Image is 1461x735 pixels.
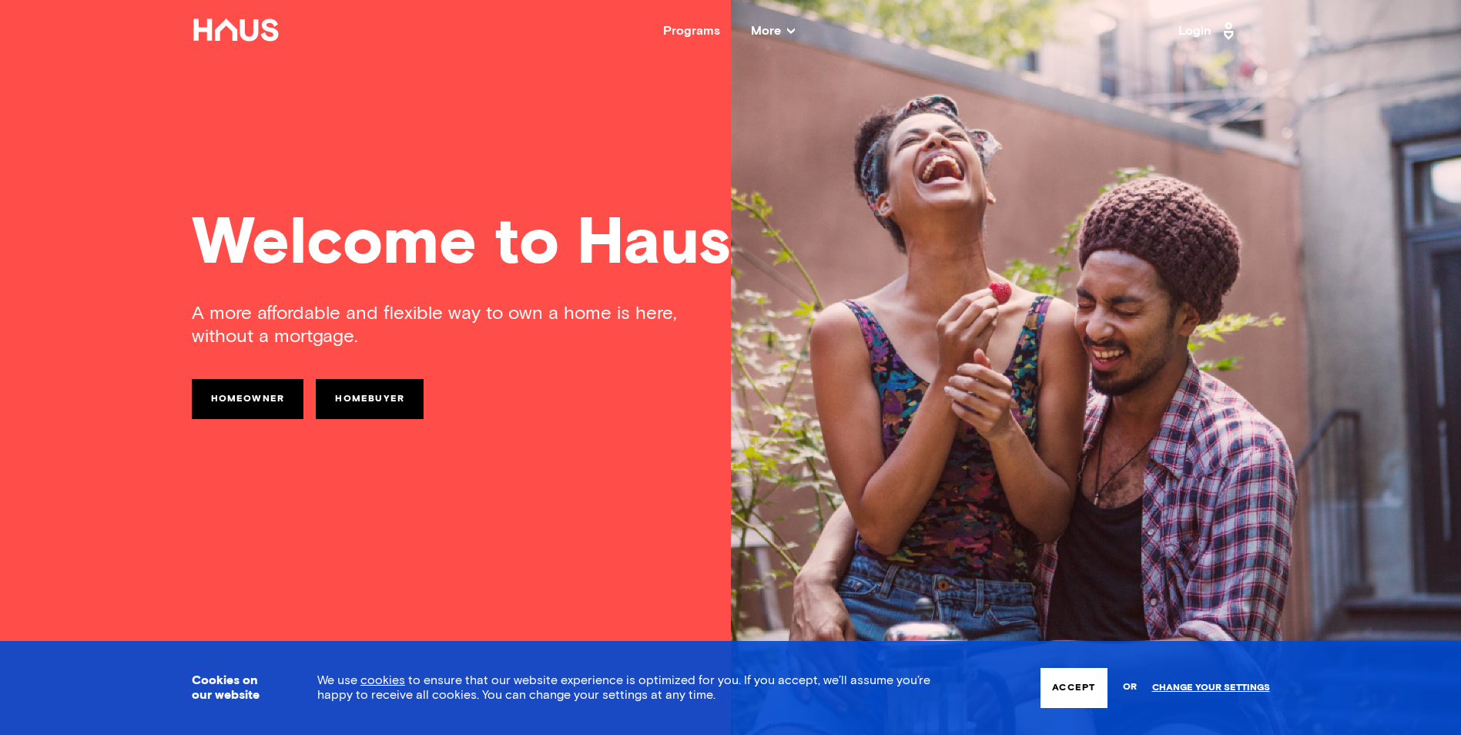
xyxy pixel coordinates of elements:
a: Change your settings [1152,683,1270,693]
button: Accept [1040,668,1107,708]
a: cookies [360,674,405,686]
div: A more affordable and flexible way to own a home is here, without a mortgage. [192,302,731,348]
a: Login [1178,18,1238,43]
h3: Cookies on our website [192,673,279,703]
span: More [751,25,795,37]
span: or [1123,674,1137,701]
a: Homebuyer [316,379,424,419]
div: Welcome to Haus [192,212,1270,277]
span: We use to ensure that our website experience is optimized for you. If you accept, we’ll assume yo... [317,674,930,701]
a: Programs [663,25,720,37]
a: Homeowner [192,379,304,419]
